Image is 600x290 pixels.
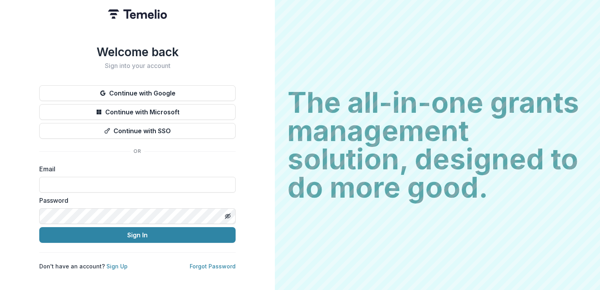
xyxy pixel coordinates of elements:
button: Toggle password visibility [221,210,234,222]
img: Temelio [108,9,167,19]
label: Password [39,196,231,205]
label: Email [39,164,231,174]
p: Don't have an account? [39,262,128,270]
button: Continue with SSO [39,123,236,139]
button: Sign In [39,227,236,243]
button: Continue with Microsoft [39,104,236,120]
h1: Welcome back [39,45,236,59]
a: Forgot Password [190,263,236,270]
a: Sign Up [106,263,128,270]
button: Continue with Google [39,85,236,101]
h2: Sign into your account [39,62,236,70]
